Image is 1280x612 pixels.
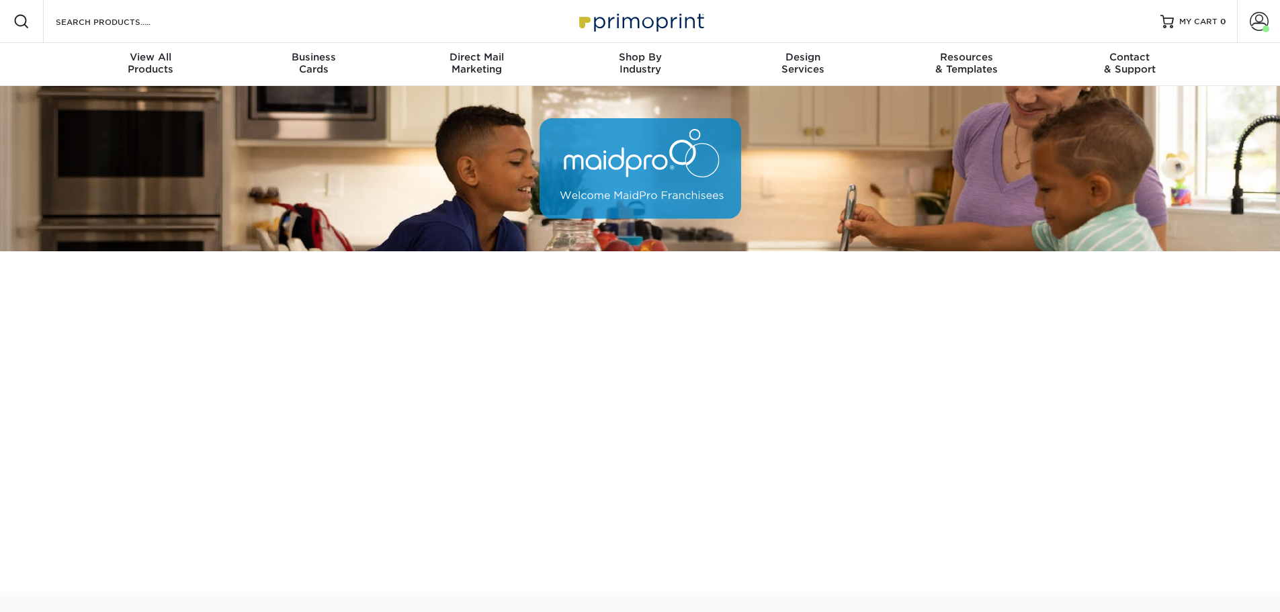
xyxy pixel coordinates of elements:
span: Direct Mail [395,51,558,63]
div: Products [69,51,232,75]
span: MY CART [1179,16,1218,28]
span: Contact [1048,51,1211,63]
a: DesignServices [722,43,885,86]
input: SEARCH PRODUCTS..... [54,13,185,30]
div: Cards [232,51,395,75]
span: View All [69,51,232,63]
div: & Templates [885,51,1048,75]
a: Shop ByIndustry [558,43,722,86]
a: Direct MailMarketing [395,43,558,86]
span: 0 [1220,17,1226,26]
span: Shop By [558,51,722,63]
div: Marketing [395,51,558,75]
span: Business [232,51,395,63]
a: View AllProducts [69,43,232,86]
a: Resources& Templates [885,43,1048,86]
span: Design [722,51,885,63]
div: Services [722,51,885,75]
div: Industry [558,51,722,75]
a: Contact& Support [1048,43,1211,86]
div: & Support [1048,51,1211,75]
span: Resources [885,51,1048,63]
img: MaidPro [540,118,741,219]
img: Primoprint [573,7,708,36]
a: BusinessCards [232,43,395,86]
